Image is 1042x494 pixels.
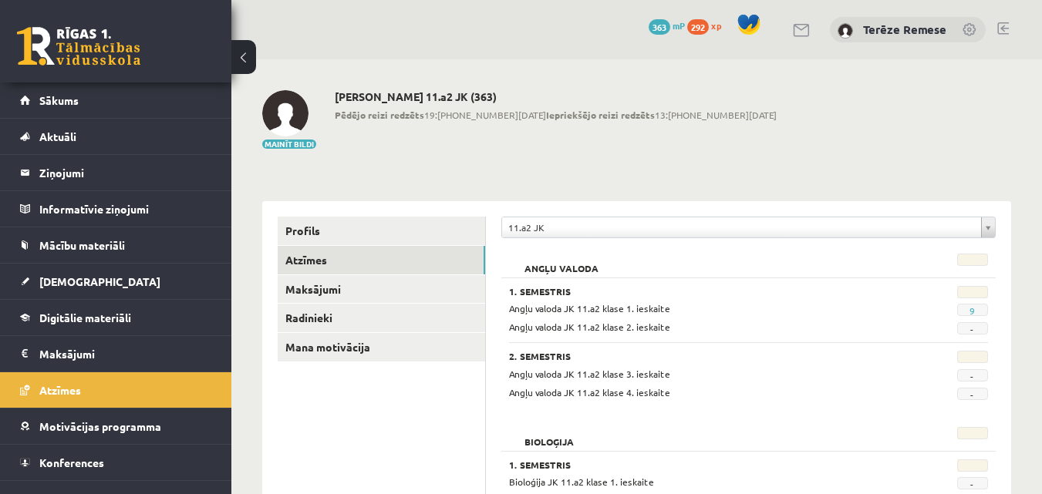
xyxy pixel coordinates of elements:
a: Digitālie materiāli [20,300,212,335]
span: xp [711,19,721,32]
button: Mainīt bildi [262,139,316,149]
span: 363 [649,19,670,35]
a: Profils [278,217,485,245]
a: Terēze Remese [863,22,946,37]
a: Konferences [20,445,212,480]
b: Iepriekšējo reizi redzēts [546,109,655,121]
span: - [957,477,988,489]
span: Angļu valoda JK 11.a2 klase 2. ieskaite [509,321,670,333]
span: mP [673,19,685,32]
h2: [PERSON_NAME] 11.a2 JK (363) [335,90,777,103]
span: Digitālie materiāli [39,311,131,324]
span: - [957,388,988,400]
a: Maksājumi [20,336,212,371]
span: Angļu valoda JK 11.a2 klase 3. ieskaite [509,368,670,380]
a: Informatīvie ziņojumi [20,191,212,227]
span: Mācību materiāli [39,238,125,252]
b: Pēdējo reizi redzēts [335,109,424,121]
span: 19:[PHONE_NUMBER][DATE] 13:[PHONE_NUMBER][DATE] [335,108,777,122]
span: Angļu valoda JK 11.a2 klase 4. ieskaite [509,386,670,398]
span: Bioloģija JK 11.a2 klase 1. ieskaite [509,476,654,488]
a: Aktuāli [20,119,212,154]
span: Sākums [39,93,79,107]
a: Mācību materiāli [20,227,212,263]
a: Maksājumi [278,275,485,304]
span: Atzīmes [39,383,81,397]
span: 11.a2 JK [508,217,975,237]
h2: Angļu valoda [509,254,614,269]
a: Motivācijas programma [20,408,212,444]
span: - [957,322,988,334]
a: 9 [969,304,975,317]
img: Terēze Remese [262,90,309,136]
a: Mana motivācija [278,333,485,361]
a: 11.a2 JK [502,217,995,237]
span: - [957,369,988,381]
legend: Maksājumi [39,336,212,371]
span: Aktuāli [39,129,76,143]
legend: Informatīvie ziņojumi [39,191,212,227]
h3: 1. Semestris [509,459,904,470]
img: Terēze Remese [838,23,853,39]
a: Atzīmes [278,246,485,274]
span: Motivācijas programma [39,419,161,433]
a: Radinieki [278,304,485,332]
h3: 2. Semestris [509,351,904,361]
h2: Bioloģija [509,427,589,442]
a: [DEMOGRAPHIC_DATA] [20,264,212,299]
a: Ziņojumi [20,155,212,190]
h3: 1. Semestris [509,286,904,297]
span: 292 [687,19,709,35]
legend: Ziņojumi [39,155,212,190]
a: Rīgas 1. Tālmācības vidusskola [17,27,140,66]
a: Atzīmes [20,372,212,408]
span: Konferences [39,455,104,469]
span: Angļu valoda JK 11.a2 klase 1. ieskaite [509,302,670,314]
a: Sākums [20,82,212,118]
span: [DEMOGRAPHIC_DATA] [39,274,160,288]
a: 292 xp [687,19,729,32]
a: 363 mP [649,19,685,32]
